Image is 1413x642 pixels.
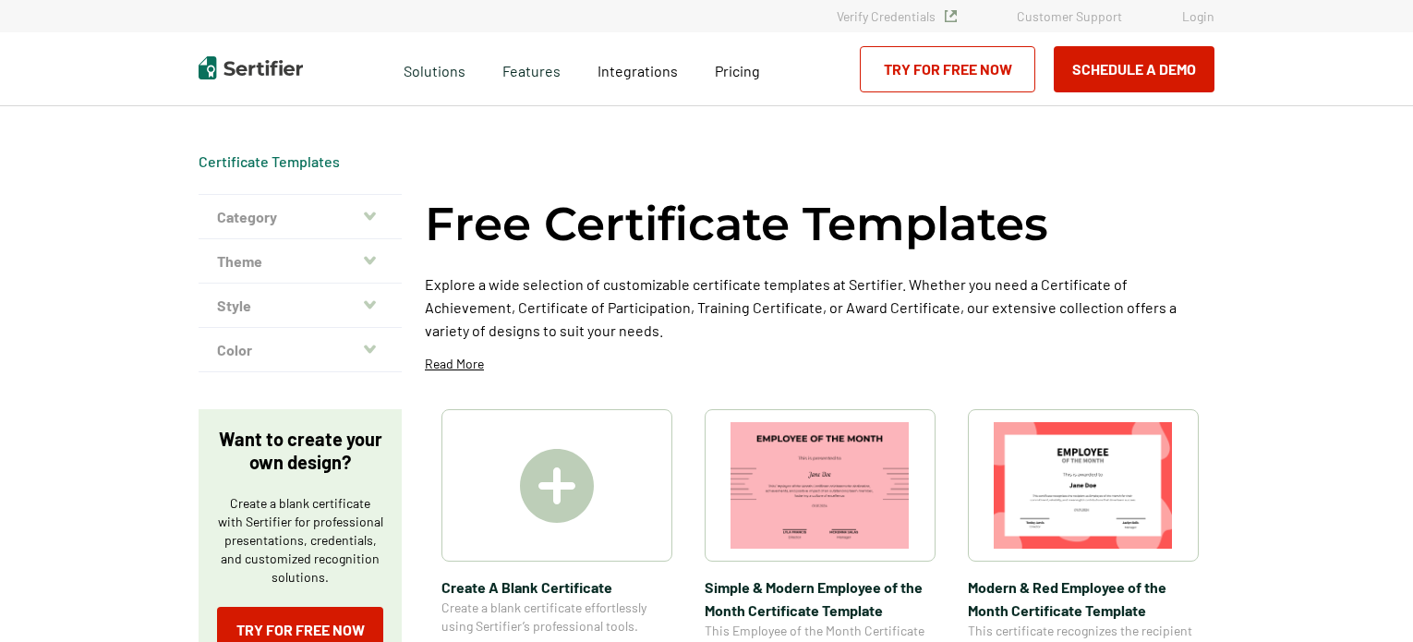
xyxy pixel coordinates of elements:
span: Simple & Modern Employee of the Month Certificate Template [705,575,936,622]
a: Customer Support [1017,8,1122,24]
a: Pricing [715,57,760,80]
p: Explore a wide selection of customizable certificate templates at Sertifier. Whether you need a C... [425,273,1214,342]
p: Read More [425,355,484,373]
a: Integrations [598,57,678,80]
span: Features [502,57,561,80]
a: Login [1182,8,1214,24]
a: Certificate Templates [199,152,340,170]
span: Create a blank certificate effortlessly using Sertifier’s professional tools. [441,599,672,636]
img: Sertifier | Digital Credentialing Platform [199,56,303,79]
p: Create a blank certificate with Sertifier for professional presentations, credentials, and custom... [217,494,383,587]
a: Try for Free Now [860,46,1035,92]
button: Category [199,195,402,239]
p: Want to create your own design? [217,428,383,474]
span: Integrations [598,62,678,79]
img: Create A Blank Certificate [520,449,594,523]
div: Breadcrumb [199,152,340,171]
button: Style [199,284,402,328]
img: Verified [945,10,957,22]
a: Verify Credentials [837,8,957,24]
span: Pricing [715,62,760,79]
span: Modern & Red Employee of the Month Certificate Template [968,575,1199,622]
span: Solutions [404,57,465,80]
button: Color [199,328,402,372]
button: Theme [199,239,402,284]
span: Create A Blank Certificate [441,575,672,599]
h1: Free Certificate Templates [425,194,1048,254]
span: Certificate Templates [199,152,340,171]
img: Simple & Modern Employee of the Month Certificate Template [731,422,910,549]
img: Modern & Red Employee of the Month Certificate Template [994,422,1173,549]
